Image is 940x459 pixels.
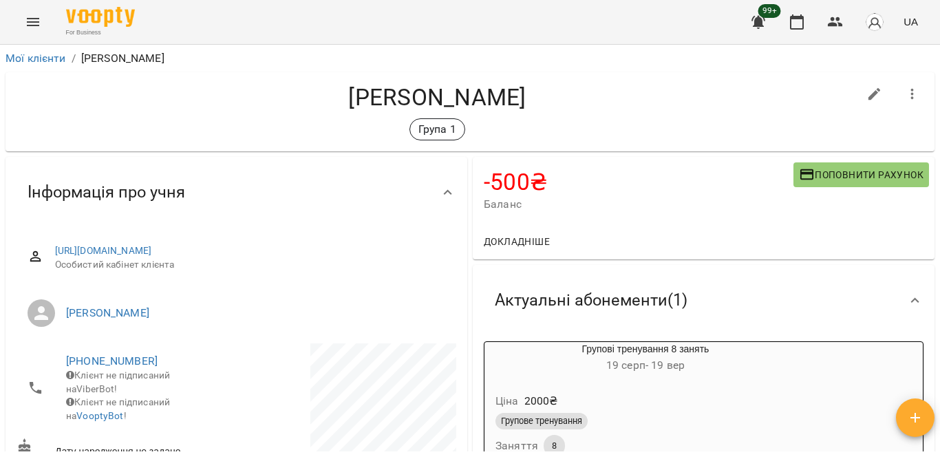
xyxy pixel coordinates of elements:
[6,50,934,67] nav: breadcrumb
[66,396,170,421] span: Клієнт не підписаний на !
[66,354,158,367] a: [PHONE_NUMBER]
[793,162,929,187] button: Поповнити рахунок
[55,258,445,272] span: Особистий кабінет клієнта
[495,290,687,311] span: Актуальні абонементи ( 1 )
[524,393,558,409] p: 2000 ₴
[865,12,884,32] img: avatar_s.png
[606,359,685,372] span: 19 серп - 19 вер
[484,196,793,213] span: Баланс
[758,4,781,18] span: 99+
[495,415,588,427] span: Групове тренування
[66,370,170,394] span: Клієнт не підписаний на ViberBot!
[898,9,923,34] button: UA
[28,182,185,203] span: Інформація про учня
[473,265,934,336] div: Актуальні абонементи(1)
[6,52,66,65] a: Мої клієнти
[17,6,50,39] button: Menu
[544,440,565,452] span: 8
[484,342,807,375] div: Групові тренування 8 занять
[55,245,152,256] a: [URL][DOMAIN_NAME]
[17,83,858,111] h4: [PERSON_NAME]
[495,436,538,456] h6: Заняття
[66,306,149,319] a: [PERSON_NAME]
[72,50,76,67] li: /
[409,118,465,140] div: Група 1
[66,7,135,27] img: Voopty Logo
[76,410,123,421] a: VooptyBot
[66,28,135,37] span: For Business
[495,392,519,411] h6: Ціна
[904,14,918,29] span: UA
[484,168,793,196] h4: -500 ₴
[418,121,456,138] p: Група 1
[6,157,467,228] div: Інформація про учня
[478,229,555,254] button: Докладніше
[799,167,923,183] span: Поповнити рахунок
[484,233,550,250] span: Докладніше
[81,50,164,67] p: [PERSON_NAME]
